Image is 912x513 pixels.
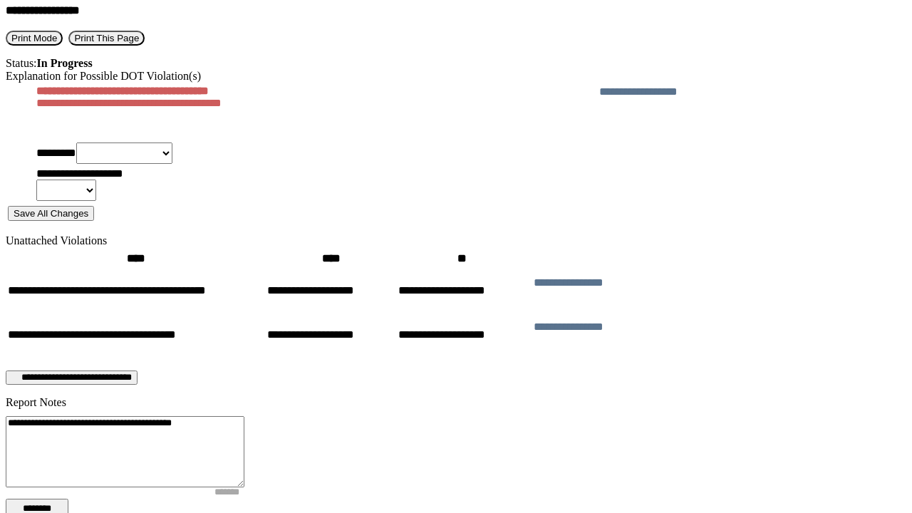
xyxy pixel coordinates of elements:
[68,31,145,46] button: Print This Page
[6,31,63,46] button: Print Mode
[37,57,93,69] strong: In Progress
[8,206,94,221] button: Save
[6,70,906,83] div: Explanation for Possible DOT Violation(s)
[6,396,906,409] div: Report Notes
[6,57,906,70] div: Status:
[6,234,906,247] div: Unattached Violations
